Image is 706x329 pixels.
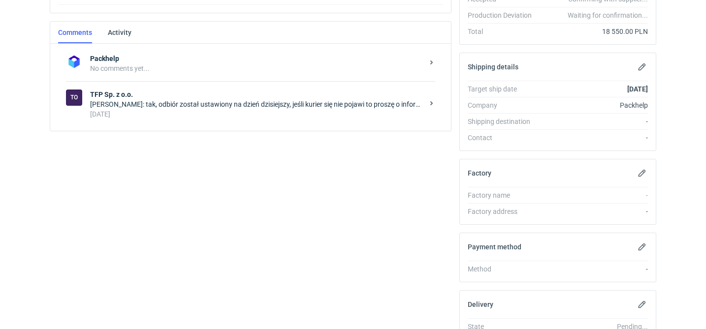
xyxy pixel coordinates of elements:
button: Edit payment method [636,241,648,253]
h2: Factory [468,169,491,177]
div: - [540,190,648,200]
em: Waiting for confirmation... [568,10,648,20]
h2: Shipping details [468,63,518,71]
div: Method [468,264,540,274]
div: - [540,264,648,274]
div: [PERSON_NAME]: tak, odbiór został ustawiony na dzień dzisiejszy, jeśli kurier się nie pojawi to p... [90,99,423,109]
div: Target ship date [468,84,540,94]
div: - [540,117,648,126]
div: Company [468,100,540,110]
div: Production Deviation [468,10,540,20]
div: Total [468,27,540,36]
img: Packhelp [66,54,82,70]
div: No comments yet... [90,63,423,73]
div: Factory address [468,207,540,216]
div: 18 550.00 PLN [540,27,648,36]
div: - [540,207,648,216]
h2: Payment method [468,243,521,251]
strong: Packhelp [90,54,423,63]
strong: [DATE] [627,85,648,93]
div: Packhelp [540,100,648,110]
div: [DATE] [90,109,423,119]
button: Edit shipping details [636,61,648,73]
div: Shipping destination [468,117,540,126]
figcaption: To [66,90,82,106]
button: Edit factory details [636,167,648,179]
a: Activity [108,22,131,43]
strong: TFP Sp. z o.o. [90,90,423,99]
button: Edit delivery details [636,299,648,310]
div: Factory name [468,190,540,200]
div: Contact [468,133,540,143]
div: TFP Sp. z o.o. [66,90,82,106]
a: Comments [58,22,92,43]
h2: Delivery [468,300,493,308]
div: - [540,133,648,143]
